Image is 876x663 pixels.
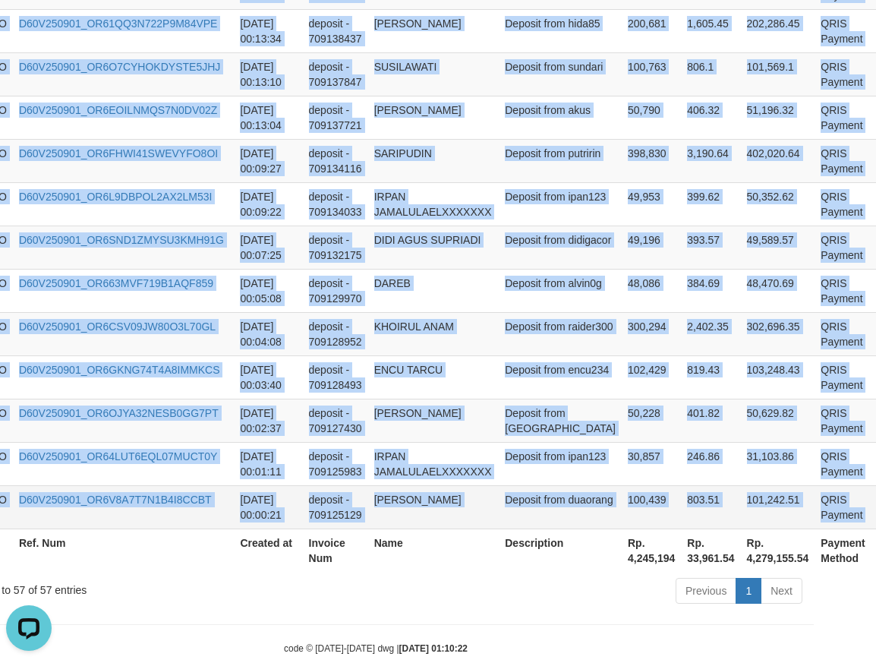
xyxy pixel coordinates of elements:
[303,355,368,399] td: deposit - 709128493
[368,96,499,139] td: [PERSON_NAME]
[736,578,761,604] a: 1
[681,485,740,529] td: 803.51
[741,355,815,399] td: 103,248.43
[368,139,499,182] td: SARIPUDIN
[234,529,302,572] th: Created at
[19,320,216,333] a: D60V250901_OR6CSV09JW80O3L70GL
[815,442,871,485] td: QRIS Payment
[303,139,368,182] td: deposit - 709134116
[741,139,815,182] td: 402,020.64
[681,96,740,139] td: 406.32
[622,442,681,485] td: 30,857
[815,52,871,96] td: QRIS Payment
[815,269,871,312] td: QRIS Payment
[303,9,368,52] td: deposit - 709138437
[234,52,302,96] td: [DATE] 00:13:10
[303,442,368,485] td: deposit - 709125983
[622,529,681,572] th: Rp. 4,245,194
[741,485,815,529] td: 101,242.51
[303,52,368,96] td: deposit - 709137847
[741,226,815,269] td: 49,589.57
[234,312,302,355] td: [DATE] 00:04:08
[19,147,218,159] a: D60V250901_OR6FHWI41SWEVYFO8OI
[499,269,622,312] td: Deposit from alvin0g
[681,182,740,226] td: 399.62
[681,529,740,572] th: Rp. 33,961.54
[761,578,802,604] a: Next
[368,182,499,226] td: IRPAN JAMALULAELXXXXXXX
[741,312,815,355] td: 302,696.35
[234,442,302,485] td: [DATE] 00:01:11
[815,9,871,52] td: QRIS Payment
[234,399,302,442] td: [DATE] 00:02:37
[741,96,815,139] td: 51,196.32
[303,226,368,269] td: deposit - 709132175
[234,269,302,312] td: [DATE] 00:05:08
[815,399,871,442] td: QRIS Payment
[368,399,499,442] td: [PERSON_NAME]
[622,182,681,226] td: 49,953
[368,442,499,485] td: IRPAN JAMALULAELXXXXXXX
[499,182,622,226] td: Deposit from ipan123
[681,312,740,355] td: 2,402.35
[284,643,468,654] small: code © [DATE]-[DATE] dwg |
[368,485,499,529] td: [PERSON_NAME]
[19,234,224,246] a: D60V250901_OR6SND1ZMYSU3KMH91G
[6,6,52,52] button: Open LiveChat chat widget
[234,139,302,182] td: [DATE] 00:09:27
[499,312,622,355] td: Deposit from raider300
[234,226,302,269] td: [DATE] 00:07:25
[13,529,234,572] th: Ref. Num
[815,485,871,529] td: QRIS Payment
[681,269,740,312] td: 384.69
[368,355,499,399] td: ENCU TARCU
[19,17,218,30] a: D60V250901_OR61QQ3N722P9M84VPE
[741,269,815,312] td: 48,470.69
[19,191,213,203] a: D60V250901_OR6L9DBPOL2AX2LM53I
[622,355,681,399] td: 102,429
[622,269,681,312] td: 48,086
[622,96,681,139] td: 50,790
[741,529,815,572] th: Rp. 4,279,155.54
[681,355,740,399] td: 819.43
[499,9,622,52] td: Deposit from hida85
[741,52,815,96] td: 101,569.1
[681,139,740,182] td: 3,190.64
[303,529,368,572] th: Invoice Num
[622,139,681,182] td: 398,830
[499,226,622,269] td: Deposit from didigacor
[499,139,622,182] td: Deposit from putririn
[815,96,871,139] td: QRIS Payment
[622,312,681,355] td: 300,294
[681,226,740,269] td: 393.57
[303,312,368,355] td: deposit - 709128952
[303,96,368,139] td: deposit - 709137721
[303,182,368,226] td: deposit - 709134033
[741,9,815,52] td: 202,286.45
[234,355,302,399] td: [DATE] 00:03:40
[19,277,213,289] a: D60V250901_OR663MVF719B1AQF859
[622,485,681,529] td: 100,439
[815,312,871,355] td: QRIS Payment
[234,182,302,226] td: [DATE] 00:09:22
[368,226,499,269] td: DIDI AGUS SUPRIADI
[622,226,681,269] td: 49,196
[19,61,220,73] a: D60V250901_OR6O7CYHOKDYSTE5JHJ
[19,494,212,506] a: D60V250901_OR6V8A7T7N1B4I8CCBT
[368,269,499,312] td: DAREB
[741,399,815,442] td: 50,629.82
[681,442,740,485] td: 246.86
[368,9,499,52] td: [PERSON_NAME]
[399,643,468,654] strong: [DATE] 01:10:22
[303,399,368,442] td: deposit - 709127430
[368,52,499,96] td: SUSILAWATI
[368,312,499,355] td: KHOIRUL ANAM
[815,529,871,572] th: Payment Method
[741,182,815,226] td: 50,352.62
[234,96,302,139] td: [DATE] 00:13:04
[681,52,740,96] td: 806.1
[499,52,622,96] td: Deposit from sundari
[368,529,499,572] th: Name
[303,485,368,529] td: deposit - 709125129
[499,485,622,529] td: Deposit from duaorang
